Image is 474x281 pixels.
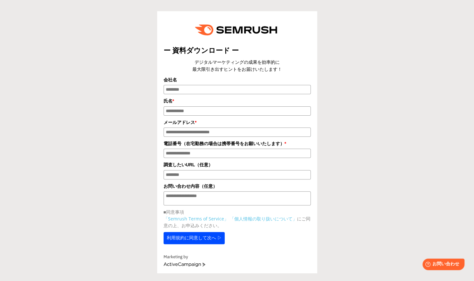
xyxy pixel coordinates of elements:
[190,18,284,42] img: e6a379fe-ca9f-484e-8561-e79cf3a04b3f.png
[164,76,311,83] label: 会社名
[164,216,229,222] a: 「Semrush Terms of Service」
[417,256,467,274] iframe: Help widget launcher
[164,254,311,260] div: Marketing by
[164,209,311,215] p: ■同意事項
[164,183,311,190] label: お問い合わせ内容（任意）
[164,161,311,168] label: 調査したいURL（任意）
[164,59,311,73] center: デジタルマーケティングの成果を効率的に 最大限引き出すヒントをお届けいたします！
[164,97,311,104] label: 氏名
[164,232,225,244] button: 利用規約に同意して次へ ▷
[164,119,311,126] label: メールアドレス
[164,140,311,147] label: 電話番号（在宅勤務の場合は携帯番号をお願いいたします）
[230,216,297,222] a: 「個人情報の取り扱いについて」
[164,215,311,229] p: にご同意の上、お申込みください。
[164,45,311,55] title: ー 資料ダウンロード ー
